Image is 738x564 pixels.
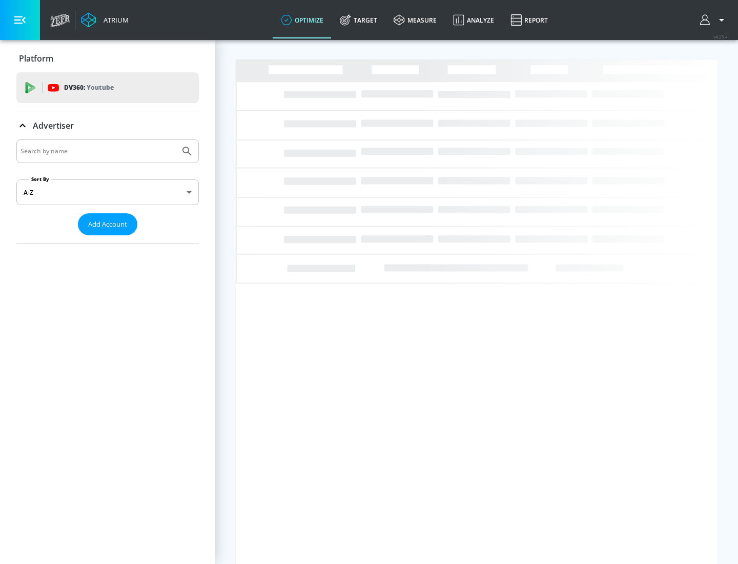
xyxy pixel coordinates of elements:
[99,15,129,25] div: Atrium
[385,2,445,38] a: measure
[445,2,502,38] a: Analyze
[33,120,74,131] p: Advertiser
[29,176,51,183] label: Sort By
[81,12,129,28] a: Atrium
[713,34,728,39] span: v 4.25.4
[78,213,137,235] button: Add Account
[16,179,199,205] div: A-Z
[502,2,556,38] a: Report
[16,72,199,103] div: DV360: Youtube
[88,218,127,230] span: Add Account
[19,53,53,64] p: Platform
[16,44,199,73] div: Platform
[332,2,385,38] a: Target
[16,111,199,140] div: Advertiser
[64,82,114,93] p: DV360:
[87,82,114,93] p: Youtube
[16,139,199,244] div: Advertiser
[16,235,199,244] nav: list of Advertiser
[20,145,176,158] input: Search by name
[273,2,332,38] a: optimize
